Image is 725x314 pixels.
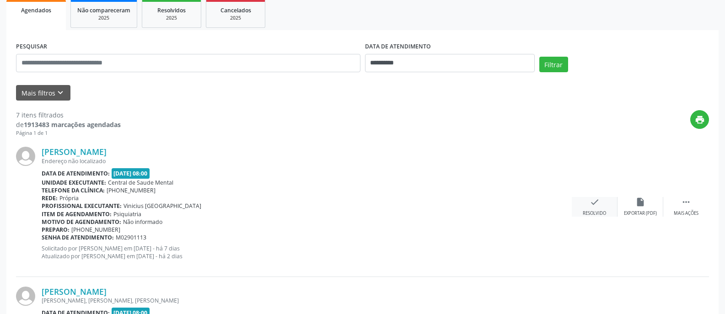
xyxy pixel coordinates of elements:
div: Página 1 de 1 [16,129,121,137]
span: Não compareceram [77,6,130,14]
b: Rede: [42,194,58,202]
span: Própria [59,194,79,202]
span: Resolvidos [157,6,186,14]
span: Psiquiatria [113,210,141,218]
b: Item de agendamento: [42,210,112,218]
label: DATA DE ATENDIMENTO [365,40,431,54]
img: img [16,147,35,166]
p: Solicitado por [PERSON_NAME] em [DATE] - há 7 dias Atualizado por [PERSON_NAME] em [DATE] - há 2 ... [42,245,572,260]
i: insert_drive_file [635,197,645,207]
div: 2025 [77,15,130,21]
a: [PERSON_NAME] [42,287,107,297]
div: Exportar (PDF) [624,210,657,217]
button: Filtrar [539,57,568,72]
div: Endereço não localizado [42,157,572,165]
i:  [681,197,691,207]
div: de [16,120,121,129]
label: PESQUISAR [16,40,47,54]
span: Não informado [123,218,162,226]
strong: 1913483 marcações agendadas [24,120,121,129]
a: [PERSON_NAME] [42,147,107,157]
span: [DATE] 08:00 [112,168,150,179]
img: img [16,287,35,306]
span: Agendados [21,6,51,14]
i: keyboard_arrow_down [55,88,65,98]
span: Vinicius [GEOGRAPHIC_DATA] [124,202,201,210]
i: print [695,115,705,125]
button: print [690,110,709,129]
span: Cancelados [220,6,251,14]
button: Mais filtroskeyboard_arrow_down [16,85,70,101]
b: Unidade executante: [42,179,106,186]
div: Resolvido [583,210,606,217]
div: Mais ações [674,210,698,217]
span: [PHONE_NUMBER] [71,226,120,234]
b: Data de atendimento: [42,170,110,177]
span: Central de Saude Mental [108,179,173,186]
b: Telefone da clínica: [42,186,105,194]
b: Motivo de agendamento: [42,218,121,226]
b: Preparo: [42,226,70,234]
div: 2025 [213,15,258,21]
div: 7 itens filtrados [16,110,121,120]
b: Senha de atendimento: [42,234,114,241]
i: check [590,197,600,207]
div: 2025 [149,15,194,21]
span: [PHONE_NUMBER] [107,186,156,194]
div: [PERSON_NAME], [PERSON_NAME], [PERSON_NAME] [42,297,572,304]
span: M02901113 [116,234,146,241]
b: Profissional executante: [42,202,122,210]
